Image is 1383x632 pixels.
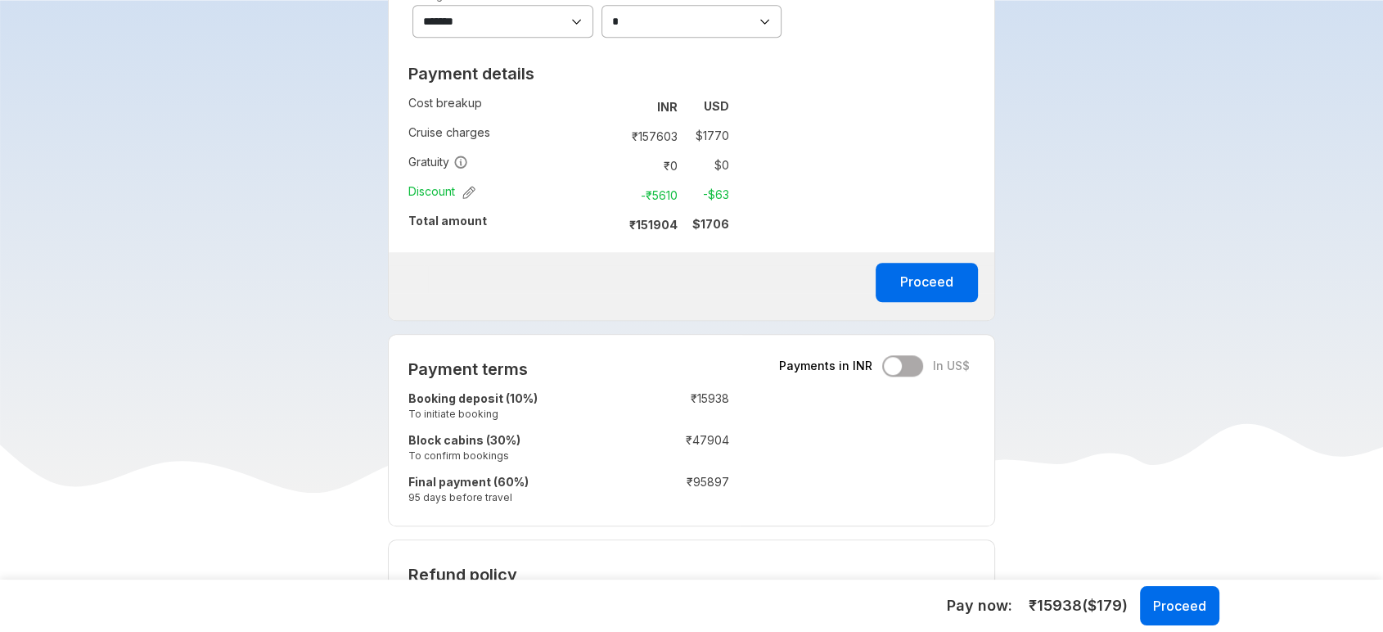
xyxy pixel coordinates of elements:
td: -₹ 5610 [615,183,684,206]
strong: Block cabins (30%) [408,433,520,447]
td: ₹ 157603 [615,124,684,147]
button: Proceed [1140,586,1219,625]
td: : [608,180,615,210]
button: Proceed [876,263,978,302]
td: : [624,471,632,512]
small: To initiate booking [408,407,624,421]
td: : [608,151,615,180]
td: ₹ 15938 [632,387,729,429]
span: Gratuity [408,154,468,170]
h2: Refund policy [408,565,975,585]
strong: INR [657,100,678,114]
strong: ₹ 151904 [629,218,678,232]
td: : [608,210,615,239]
strong: Total amount [408,214,487,228]
strong: $ 1706 [692,217,729,231]
td: Cruise charges [408,121,608,151]
td: : [624,429,632,471]
td: : [608,121,615,151]
span: ₹ 15938 ($ 179 ) [1029,595,1128,616]
h5: Pay now: [947,596,1012,616]
td: $ 0 [684,154,729,177]
strong: Final payment (60%) [408,475,529,489]
td: $ 1770 [684,124,729,147]
small: 95 days before travel [408,490,624,504]
span: In US$ [933,358,970,374]
td: ₹ 47904 [632,429,729,471]
td: ₹ 95897 [632,471,729,512]
strong: Booking deposit (10%) [408,391,538,405]
td: ₹ 0 [615,154,684,177]
td: -$ 63 [684,183,729,206]
span: Discount [408,183,475,200]
h2: Payment terms [408,359,729,379]
td: : [624,387,632,429]
small: To confirm bookings [408,449,624,463]
span: Payments in INR [779,358,872,374]
h2: Payment details [408,64,729,84]
td: : [608,92,615,121]
td: Cost breakup [408,92,608,121]
strong: USD [704,99,729,113]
